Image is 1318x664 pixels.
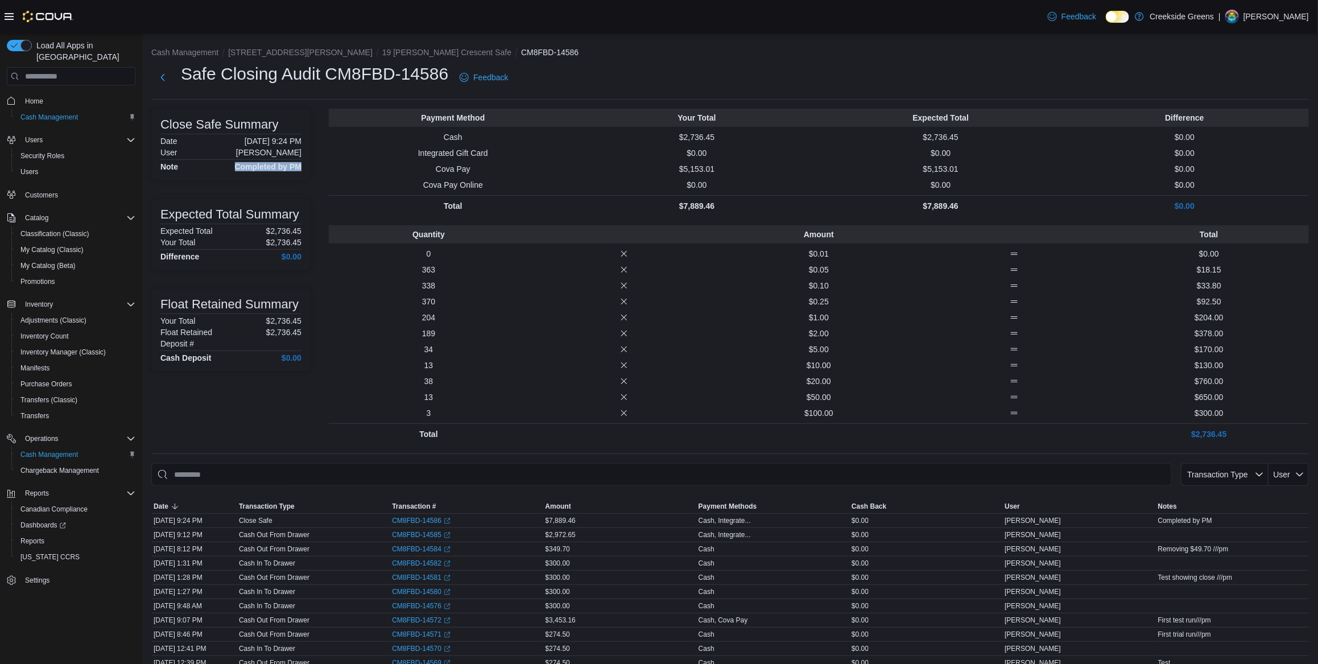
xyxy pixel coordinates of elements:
p: Amount [724,229,914,240]
button: Canadian Compliance [11,501,140,517]
p: $0.00 [821,147,1061,159]
span: Dashboards [20,521,66,530]
h3: Expected Total Summary [160,208,299,221]
button: My Catalog (Beta) [11,258,140,274]
span: Promotions [20,277,55,286]
a: Promotions [16,275,60,288]
div: Cash [699,559,714,568]
span: Cash Back [852,502,886,511]
p: $170.00 [1114,344,1304,355]
span: Chargeback Management [16,464,135,477]
button: Inventory Manager (Classic) [11,344,140,360]
a: CM8FBD-14585External link [392,530,451,539]
h6: Your Total [160,316,196,325]
button: Users [20,133,47,147]
p: 189 [333,328,524,339]
a: Dashboards [16,518,71,532]
h3: Close Safe Summary [160,118,279,131]
p: $20.00 [724,376,914,387]
button: Security Roles [11,148,140,164]
p: $100.00 [724,407,914,419]
svg: External link [444,617,451,624]
h4: $0.00 [282,353,301,362]
a: Manifests [16,361,54,375]
p: Creekside Greens [1150,10,1214,23]
p: Difference [1065,112,1304,123]
span: Reports [25,489,49,498]
p: 34 [333,344,524,355]
span: User [1005,502,1020,511]
span: Operations [25,434,59,443]
span: Reports [20,486,135,500]
a: [US_STATE] CCRS [16,550,84,564]
p: $5,153.01 [821,163,1061,175]
p: 3 [333,407,524,419]
p: $2,736.45 [1114,428,1304,440]
span: $0.00 [852,559,869,568]
a: Feedback [455,66,513,89]
p: $0.00 [1065,147,1304,159]
span: Users [25,135,43,145]
span: Removing $49.70 ///pm [1158,545,1229,554]
button: Inventory [20,298,57,311]
span: [PERSON_NAME] [1005,573,1061,582]
svg: External link [444,575,451,581]
span: Cash Management [16,448,135,461]
span: Settings [25,576,49,585]
h4: $0.00 [282,252,301,261]
button: Transfers [11,408,140,424]
span: $300.00 [546,573,570,582]
button: Next [151,66,174,89]
p: $0.00 [1065,131,1304,143]
a: Cash Management [16,448,82,461]
span: Classification (Classic) [16,227,135,241]
p: 338 [333,280,524,291]
span: Transaction Type [239,502,295,511]
button: Users [11,164,140,180]
p: $33.80 [1114,280,1304,291]
span: Canadian Compliance [20,505,88,514]
h4: Difference [160,252,199,261]
p: $0.00 [1065,179,1304,191]
a: CM8FBD-14580External link [392,587,451,596]
p: [PERSON_NAME] [236,148,301,157]
button: Payment Methods [696,500,849,513]
p: Cova Pay Online [333,179,573,191]
div: [DATE] 1:31 PM [151,556,237,570]
span: Security Roles [20,151,64,160]
span: Purchase Orders [20,380,72,389]
span: Manifests [16,361,135,375]
a: CM8FBD-14582External link [392,559,451,568]
p: $2,736.45 [266,238,301,247]
p: Close Safe [239,516,272,525]
button: Reports [20,486,53,500]
a: Purchase Orders [16,377,77,391]
a: Settings [20,574,54,587]
button: Customers [2,187,140,203]
h4: Note [160,162,178,171]
a: CM8FBD-14581External link [392,573,451,582]
span: [PERSON_NAME] [1005,530,1061,539]
span: Washington CCRS [16,550,135,564]
p: $300.00 [1114,407,1304,419]
span: My Catalog (Classic) [20,245,84,254]
p: $18.15 [1114,264,1304,275]
div: [DATE] 1:27 PM [151,585,237,599]
p: Total [1114,229,1304,240]
a: Transfers [16,409,53,423]
div: Pat McCaffrey [1225,10,1239,23]
h1: Safe Closing Audit CM8FBD-14586 [181,63,448,85]
span: Inventory [25,300,53,309]
button: My Catalog (Classic) [11,242,140,258]
span: Catalog [20,211,135,225]
a: Inventory Count [16,329,73,343]
a: Adjustments (Classic) [16,314,91,327]
a: Security Roles [16,149,69,163]
p: 38 [333,376,524,387]
div: [DATE] 9:24 PM [151,514,237,527]
a: Canadian Compliance [16,502,92,516]
p: [PERSON_NAME] [1243,10,1309,23]
p: [DATE] 9:24 PM [245,137,301,146]
p: $2,736.45 [266,226,301,236]
input: This is a search bar. As you type, the results lower in the page will automatically filter. [151,463,1172,486]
